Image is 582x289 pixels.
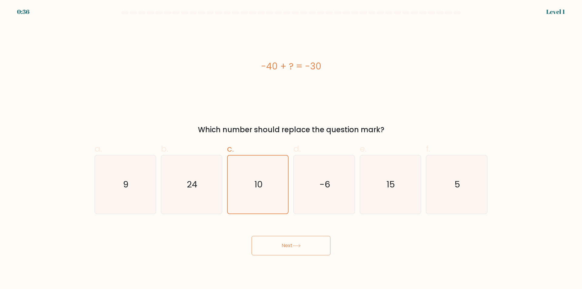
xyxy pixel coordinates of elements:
[187,179,197,191] text: 24
[454,179,460,191] text: 5
[95,143,102,155] span: a.
[360,143,366,155] span: e.
[95,59,487,73] div: -40 + ? = -30
[17,7,29,16] div: 0:36
[227,143,234,155] span: c.
[293,143,301,155] span: d.
[98,124,484,135] div: Which number should replace the question mark?
[123,179,129,191] text: 9
[319,179,330,191] text: -6
[252,236,330,255] button: Next
[546,7,565,16] div: Level 1
[254,178,263,190] text: 10
[387,179,395,191] text: 15
[161,143,168,155] span: b.
[426,143,430,155] span: f.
